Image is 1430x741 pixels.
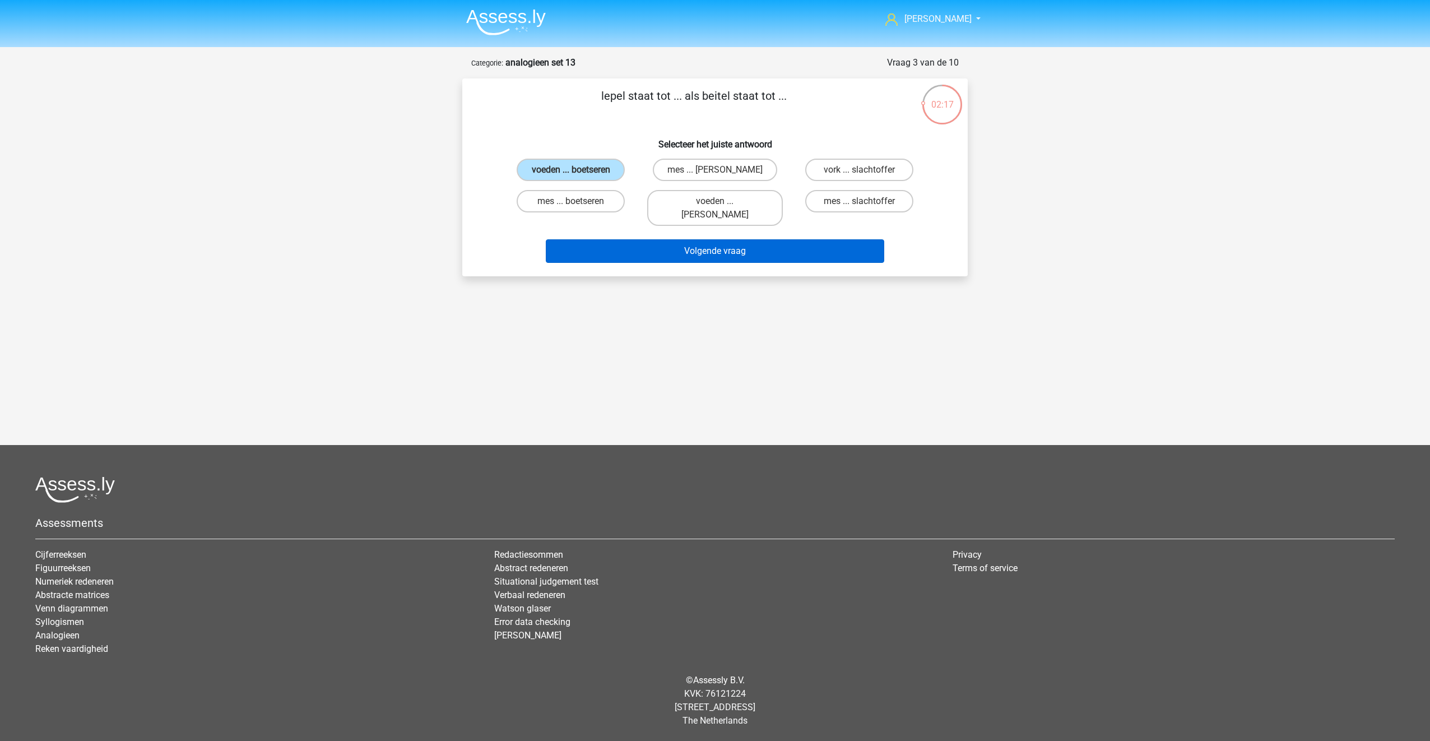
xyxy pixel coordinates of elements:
a: Numeriek redeneren [35,576,114,587]
a: [PERSON_NAME] [494,630,561,641]
label: mes ... slachtoffer [805,190,913,212]
img: Assessly [466,9,546,35]
div: 02:17 [921,84,963,112]
img: Assessly logo [35,476,115,503]
h6: Selecteer het juiste antwoord [480,130,950,150]
a: Abstract redeneren [494,563,568,573]
a: [PERSON_NAME] [881,12,973,26]
a: Cijferreeksen [35,549,86,560]
a: Situational judgement test [494,576,598,587]
label: voeden ... boetseren [517,159,625,181]
strong: analogieen set 13 [505,57,575,68]
small: Categorie: [471,59,503,67]
a: Abstracte matrices [35,590,109,600]
label: vork ... slachtoffer [805,159,913,181]
p: lepel staat tot ... als beitel staat tot ... [480,87,908,121]
a: Verbaal redeneren [494,590,565,600]
a: Venn diagrammen [35,603,108,614]
a: Assessly B.V. [693,675,745,686]
label: mes ... [PERSON_NAME] [653,159,777,181]
a: Error data checking [494,617,570,627]
label: voeden ... [PERSON_NAME] [647,190,782,226]
a: Figuurreeksen [35,563,91,573]
label: mes ... boetseren [517,190,625,212]
a: Redactiesommen [494,549,563,560]
a: Privacy [953,549,982,560]
h5: Assessments [35,516,1395,530]
a: Analogieen [35,630,80,641]
span: [PERSON_NAME] [904,13,972,24]
a: Terms of service [953,563,1018,573]
div: Vraag 3 van de 10 [887,56,959,70]
a: Watson glaser [494,603,551,614]
div: © KVK: 76121224 [STREET_ADDRESS] The Netherlands [27,665,1403,737]
a: Syllogismen [35,617,84,627]
a: Reken vaardigheid [35,643,108,654]
button: Volgende vraag [546,239,885,263]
